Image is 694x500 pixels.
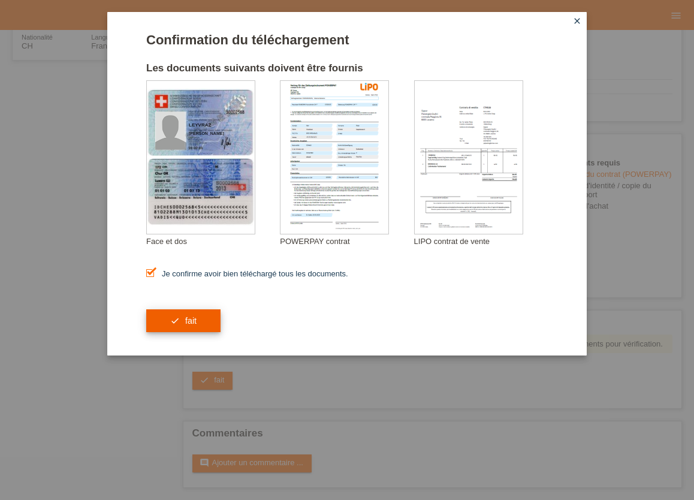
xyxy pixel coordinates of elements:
img: upload_document_confirmation_type_receipt_generic.png [415,81,523,234]
span: fait [185,316,197,326]
img: swiss_id_photo_male.png [155,112,186,150]
button: check fait [146,309,221,332]
h2: Les documents suivants doivent être fournis [146,62,548,80]
img: upload_document_confirmation_type_id_swiss_empty.png [147,81,255,234]
div: LEYVRAZ [189,122,249,128]
div: LIPO contrat de vente [414,237,548,246]
i: close [572,16,582,26]
img: 39073_print.png [360,83,378,91]
div: [PERSON_NAME] [189,131,249,135]
label: Je confirme avoir bien téléchargé tous les documents. [146,269,348,278]
div: Face et dos [146,237,280,246]
h1: Confirmation du téléchargement [146,32,548,47]
i: check [170,316,180,326]
a: close [569,15,585,29]
div: POWERPAY contrat [280,237,414,246]
img: upload_document_confirmation_type_contract_kkg_whitelabel.png [280,81,388,234]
